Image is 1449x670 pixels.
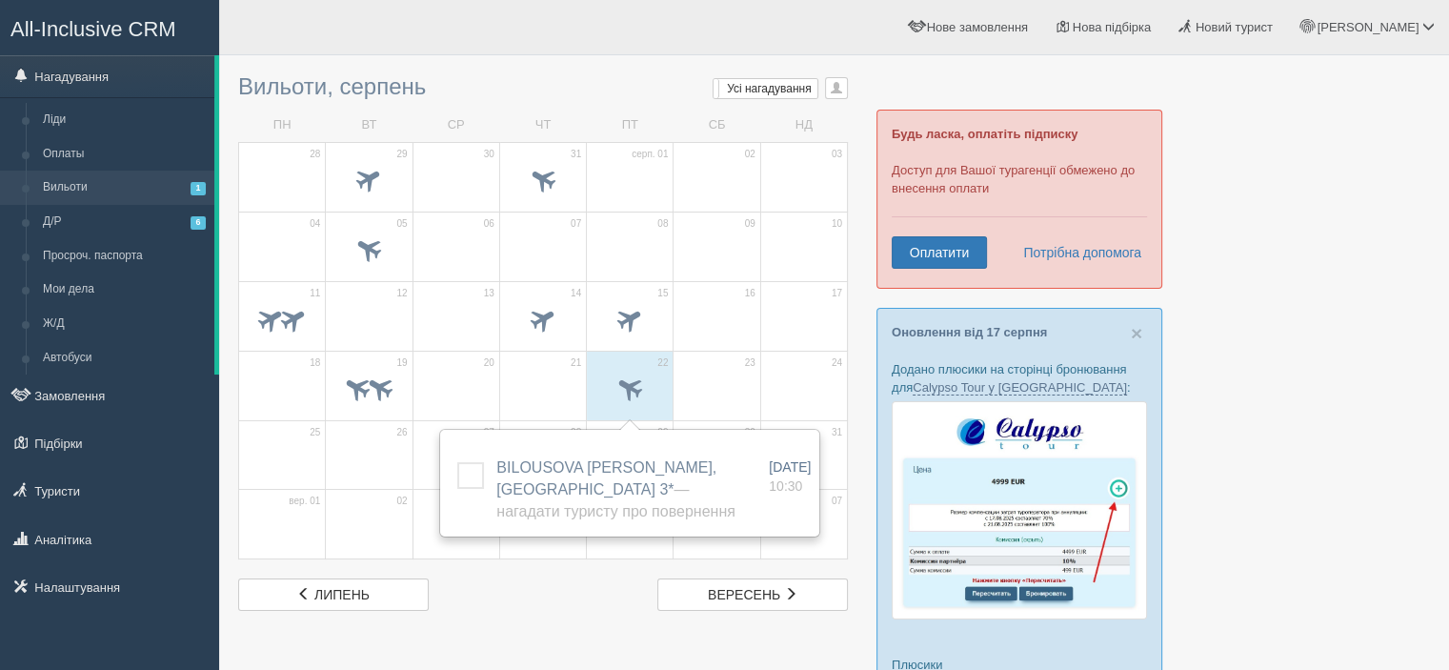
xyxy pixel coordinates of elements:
td: ПН [239,109,326,142]
p: Додано плюсики на сторінці бронювання для : [892,360,1147,396]
span: 1 [191,182,206,194]
span: 26 [396,426,407,439]
div: Доступ для Вашої турагенції обмежено до внесення оплати [876,110,1162,289]
span: 16 [745,287,755,300]
span: 18 [310,356,320,370]
td: НД [760,109,847,142]
span: 02 [396,495,407,508]
span: 13 [484,287,494,300]
a: Оплатити [892,236,987,269]
span: липень [314,587,370,602]
td: ПТ [587,109,674,142]
span: серп. 01 [632,148,668,161]
span: — Нагадати туристу про повернення [496,481,735,519]
a: липень [238,579,429,611]
td: СР [413,109,499,142]
span: 07 [832,495,842,508]
span: 03 [832,148,842,161]
a: All-Inclusive CRM [1,1,218,53]
span: 31 [832,426,842,439]
a: Оновлення від 17 серпня [892,325,1047,339]
span: 10:30 [769,478,802,494]
span: 29 [657,426,668,439]
a: Мои дела [34,273,214,307]
span: 08 [657,217,668,231]
span: вересень [708,587,780,602]
span: 17 [832,287,842,300]
span: 14 [571,287,581,300]
a: Автобуси [34,341,214,376]
span: BILOUSOVA [PERSON_NAME], [GEOGRAPHIC_DATA] 3* [496,459,735,519]
span: 31 [571,148,581,161]
a: Calypso Tour у [GEOGRAPHIC_DATA] [913,380,1127,396]
a: Просроч. паспорта [34,239,214,274]
a: Оплаты [34,137,214,172]
span: 10 [832,217,842,231]
span: [PERSON_NAME] [1317,20,1419,34]
span: Нове замовлення [927,20,1028,34]
a: BILOUSOVA [PERSON_NAME], [GEOGRAPHIC_DATA] 3*— Нагадати туристу про повернення [496,459,735,519]
span: 07 [571,217,581,231]
span: 20 [484,356,494,370]
td: ЧТ [499,109,586,142]
td: СБ [674,109,760,142]
span: 21 [571,356,581,370]
span: 28 [310,148,320,161]
span: 11 [310,287,320,300]
a: [DATE] 10:30 [769,457,811,496]
span: 30 [745,426,755,439]
span: 19 [396,356,407,370]
a: вересень [657,579,848,611]
span: All-Inclusive CRM [10,17,176,41]
img: calypso-tour-proposal-crm-for-travel-agency.jpg [892,401,1147,619]
span: Нова підбірка [1073,20,1152,34]
a: Потрібна допомога [1011,236,1142,269]
span: 22 [657,356,668,370]
span: вер. 01 [289,495,320,508]
span: 23 [745,356,755,370]
span: 02 [745,148,755,161]
span: 04 [310,217,320,231]
span: 28 [571,426,581,439]
span: 6 [191,216,206,229]
td: ВТ [326,109,413,142]
span: 30 [484,148,494,161]
span: 25 [310,426,320,439]
span: 15 [657,287,668,300]
span: Усі нагадування [727,82,812,95]
button: Close [1131,323,1142,343]
a: Д/Р6 [34,205,214,239]
span: 06 [484,217,494,231]
span: 12 [396,287,407,300]
span: 05 [396,217,407,231]
span: 24 [832,356,842,370]
span: [DATE] [769,459,811,475]
a: Вильоти1 [34,171,214,205]
h3: Вильоти, серпень [238,74,848,99]
a: Ж/Д [34,307,214,341]
span: 09 [745,217,755,231]
span: Новий турист [1196,20,1273,34]
span: × [1131,322,1142,344]
span: 29 [396,148,407,161]
a: Ліди [34,103,214,137]
b: Будь ласка, оплатіть підписку [892,127,1077,141]
span: 27 [484,426,494,439]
